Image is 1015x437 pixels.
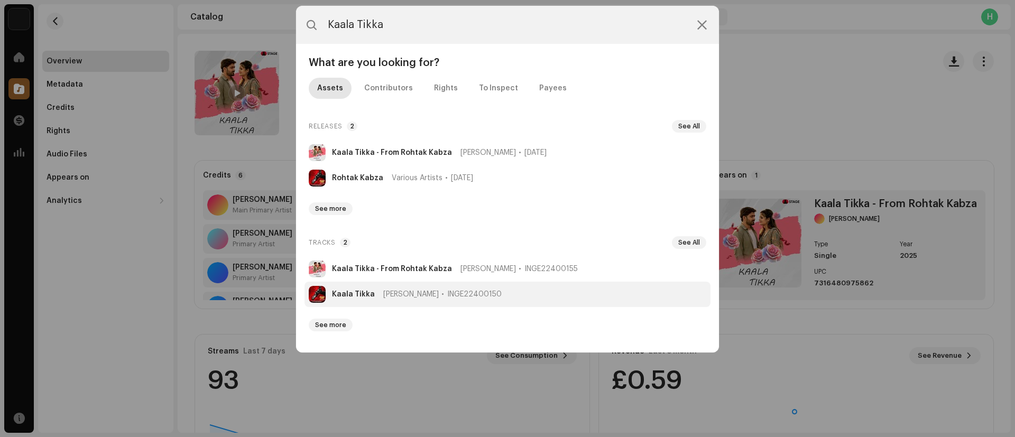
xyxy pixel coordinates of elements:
[383,290,439,299] span: [PERSON_NAME]
[678,238,700,247] span: See All
[524,148,547,157] span: [DATE]
[309,286,326,303] img: 2f34d2ae-3130-4308-9fa7-2123b84edbff
[309,319,353,331] button: See more
[317,78,343,99] div: Assets
[309,120,343,133] span: Releases
[451,174,473,182] span: [DATE]
[479,78,518,99] div: To Inspect
[434,78,458,99] div: Rights
[332,174,383,182] strong: Rohtak Kabza
[309,236,336,249] span: Tracks
[347,122,357,131] p-badge: 2
[447,290,502,299] span: INGE22400150
[332,148,452,157] strong: Kaala Tikka - From Rohtak Kabza
[672,236,706,249] button: See All
[332,265,452,273] strong: Kaala Tikka - From Rohtak Kabza
[460,148,516,157] span: [PERSON_NAME]
[296,6,719,44] input: Search
[460,265,516,273] span: [PERSON_NAME]
[340,238,350,247] p-badge: 2
[309,202,353,215] button: See more
[315,204,346,213] span: See more
[539,78,567,99] div: Payees
[392,174,442,182] span: Various Artists
[309,261,326,277] img: aafa6c44-3fd1-4cb3-8645-3cd4fe43a8b2
[304,57,710,69] div: What are you looking for?
[309,170,326,187] img: 2f34d2ae-3130-4308-9fa7-2123b84edbff
[309,144,326,161] img: aafa6c44-3fd1-4cb3-8645-3cd4fe43a8b2
[678,122,700,131] span: See All
[315,321,346,329] span: See more
[364,78,413,99] div: Contributors
[332,290,375,299] strong: Kaala Tikka
[524,265,578,273] span: INGE22400155
[672,120,706,133] button: See All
